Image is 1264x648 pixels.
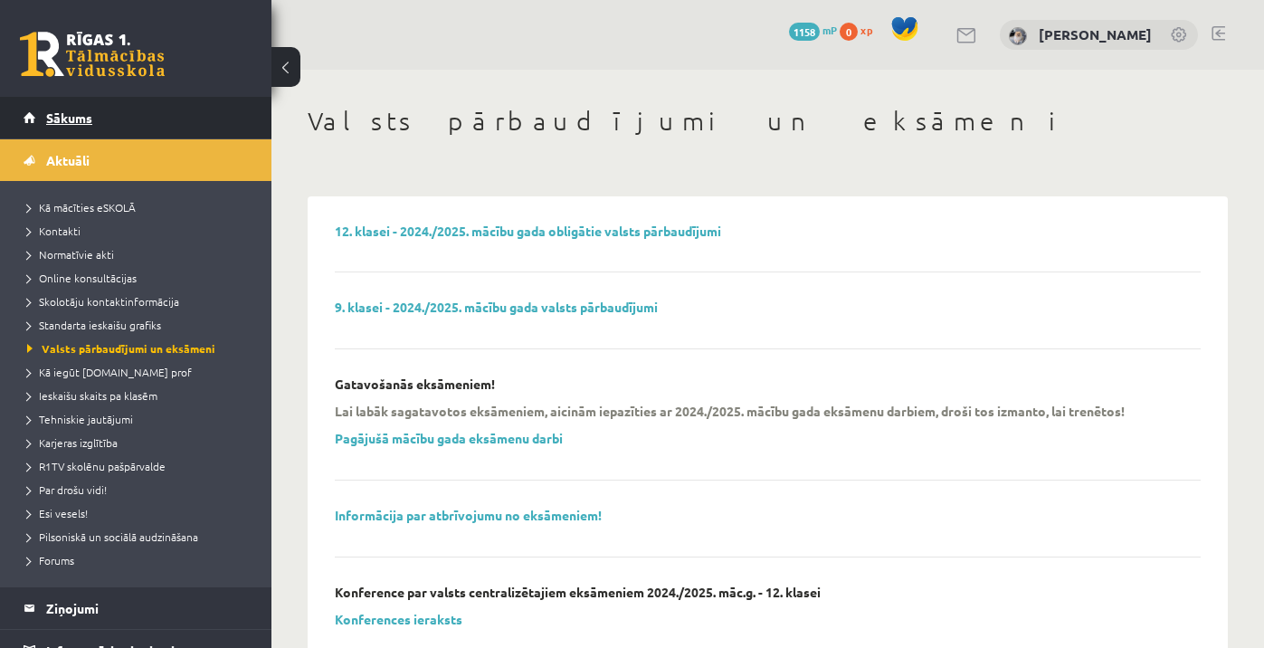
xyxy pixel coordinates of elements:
a: 0 xp [840,23,881,37]
p: Lai labāk sagatavotos eksāmeniem, aicinām iepazīties ar 2024./2025. mācību gada eksāmenu darbiem,... [335,403,1125,419]
a: R1TV skolēnu pašpārvalde [27,458,253,474]
span: Kontakti [27,224,81,238]
a: Sākums [24,97,249,138]
span: Tehniskie jautājumi [27,412,133,426]
a: Konferences ieraksts [335,611,462,627]
a: Forums [27,552,253,568]
span: Valsts pārbaudījumi un eksāmeni [27,341,215,356]
a: Kontakti [27,223,253,239]
a: Karjeras izglītība [27,434,253,451]
a: Pagājušā mācību gada eksāmenu darbi [335,430,563,446]
a: 12. klasei - 2024./2025. mācību gada obligātie valsts pārbaudījumi [335,223,721,239]
h1: Valsts pārbaudījumi un eksāmeni [308,106,1228,137]
p: Gatavošanās eksāmeniem! [335,376,495,392]
a: Kā mācīties eSKOLĀ [27,199,253,215]
img: Emīlija Kajaka [1009,27,1027,45]
a: Aktuāli [24,139,249,181]
a: Kā iegūt [DOMAIN_NAME] prof [27,364,253,380]
a: Informācija par atbrīvojumu no eksāmeniem! [335,507,602,523]
a: 1158 mP [789,23,837,37]
a: Rīgas 1. Tālmācības vidusskola [20,32,165,77]
legend: Ziņojumi [46,587,249,629]
a: Standarta ieskaišu grafiks [27,317,253,333]
a: Tehniskie jautājumi [27,411,253,427]
span: Kā iegūt [DOMAIN_NAME] prof [27,365,192,379]
span: 1158 [789,23,820,41]
span: Pilsoniskā un sociālā audzināšana [27,529,198,544]
span: Ieskaišu skaits pa klasēm [27,388,157,403]
span: Karjeras izglītība [27,435,118,450]
span: Forums [27,553,74,567]
a: Valsts pārbaudījumi un eksāmeni [27,340,253,357]
a: Esi vesels! [27,505,253,521]
p: Konference par valsts centralizētajiem eksāmeniem 2024./2025. māc.g. - 12. klasei [335,585,821,600]
span: Standarta ieskaišu grafiks [27,318,161,332]
span: Esi vesels! [27,506,88,520]
a: Online konsultācijas [27,270,253,286]
span: Sākums [46,110,92,126]
a: 9. klasei - 2024./2025. mācību gada valsts pārbaudījumi [335,299,658,315]
span: 0 [840,23,858,41]
a: Normatīvie akti [27,246,253,262]
span: Online konsultācijas [27,271,137,285]
span: Kā mācīties eSKOLĀ [27,200,136,214]
span: Aktuāli [46,152,90,168]
a: Pilsoniskā un sociālā audzināšana [27,529,253,545]
span: Par drošu vidi! [27,482,107,497]
span: Normatīvie akti [27,247,114,262]
a: Par drošu vidi! [27,481,253,498]
span: mP [822,23,837,37]
a: [PERSON_NAME] [1039,25,1152,43]
a: Ziņojumi [24,587,249,629]
span: R1TV skolēnu pašpārvalde [27,459,166,473]
a: Ieskaišu skaits pa klasēm [27,387,253,404]
span: Skolotāju kontaktinformācija [27,294,179,309]
span: xp [860,23,872,37]
a: Skolotāju kontaktinformācija [27,293,253,310]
